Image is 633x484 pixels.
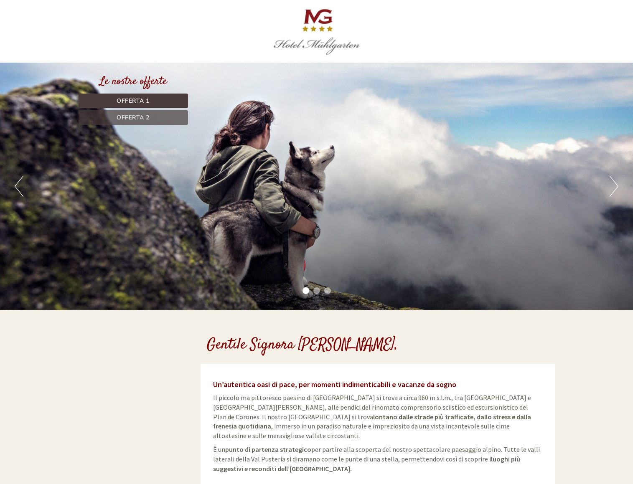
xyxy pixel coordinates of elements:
span: Un’autentica oasi di pace, per momenti indimenticabili e vacanze da sogno [213,380,456,389]
h1: Gentile Signora [PERSON_NAME], [207,337,398,354]
div: Le nostre offerte [79,74,188,89]
button: Previous [15,176,23,197]
span: Il piccolo ma pittoresco paesino di [GEOGRAPHIC_DATA] si trova a circa 960 m s.l.m., tra [GEOGRAP... [213,393,531,440]
span: Offerta 2 [117,114,150,122]
strong: punto di partenza strategico [225,445,311,454]
span: Offerta 1 [117,97,150,105]
span: È un per partire alla scoperta del nostro spettacolare paesaggio alpino. Tutte le valli laterali ... [213,445,540,473]
button: Next [610,176,618,197]
strong: luoghi più suggestivi e reconditi dell’[GEOGRAPHIC_DATA]. [213,455,520,473]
